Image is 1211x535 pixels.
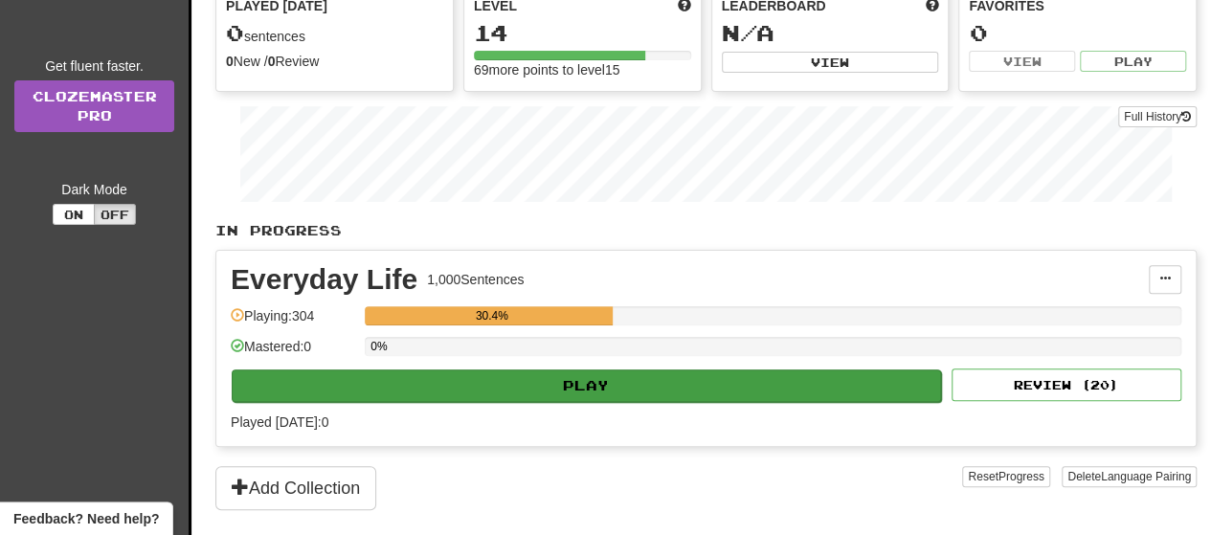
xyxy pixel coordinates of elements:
button: View [969,51,1075,72]
div: Playing: 304 [231,306,355,338]
span: Language Pairing [1101,470,1191,483]
div: New / Review [226,52,443,71]
div: Get fluent faster. [14,56,174,76]
button: Full History [1118,106,1197,127]
button: DeleteLanguage Pairing [1062,466,1197,487]
span: Progress [998,470,1044,483]
span: Played [DATE]: 0 [231,414,328,430]
span: 0 [226,19,244,46]
button: On [53,204,95,225]
button: ResetProgress [962,466,1049,487]
div: Dark Mode [14,180,174,199]
span: Open feedback widget [13,509,159,528]
div: Everyday Life [231,265,417,294]
div: sentences [226,21,443,46]
p: In Progress [215,221,1197,240]
div: 0 [969,21,1186,45]
button: Play [232,369,941,402]
div: 30.4% [370,306,613,325]
button: Play [1080,51,1186,72]
span: N/A [722,19,774,46]
button: View [722,52,939,73]
div: 14 [474,21,691,45]
div: Mastered: 0 [231,337,355,368]
strong: 0 [226,54,234,69]
a: ClozemasterPro [14,80,174,132]
button: Off [94,204,136,225]
div: 69 more points to level 15 [474,60,691,79]
button: Add Collection [215,466,376,510]
div: 1,000 Sentences [427,270,524,289]
button: Review (20) [952,368,1181,401]
strong: 0 [268,54,276,69]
